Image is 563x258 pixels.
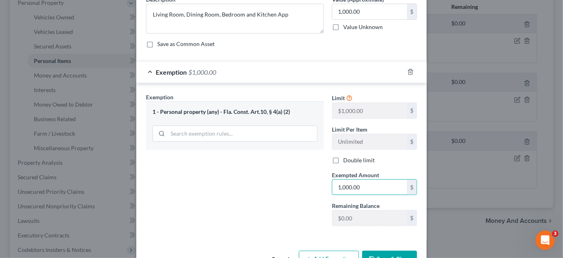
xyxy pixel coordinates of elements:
[332,94,345,101] span: Limit
[168,126,317,141] input: Search exemption rules...
[332,201,380,210] label: Remaining Balance
[343,23,383,31] label: Value Unknown
[332,172,379,178] span: Exempted Amount
[156,68,187,76] span: Exemption
[552,231,559,237] span: 3
[332,180,407,195] input: 0.00
[407,210,417,226] div: $
[332,125,367,134] label: Limit Per Item
[188,68,216,76] span: $1,000.00
[332,210,407,226] input: --
[536,231,555,250] iframe: Intercom live chat
[332,134,407,149] input: --
[407,4,417,19] div: $
[407,134,417,149] div: $
[157,40,215,48] label: Save as Common Asset
[152,108,317,116] div: 1 - Personal property (any) - Fla. Const. Art.10, § 4(a) (2)
[146,94,173,101] span: Exemption
[332,4,407,19] input: 0.00
[407,180,417,195] div: $
[407,103,417,118] div: $
[343,156,375,164] label: Double limit
[332,103,407,118] input: --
